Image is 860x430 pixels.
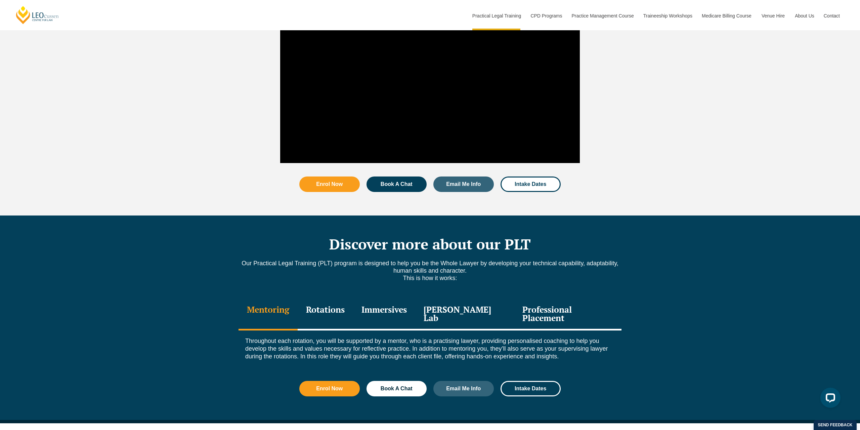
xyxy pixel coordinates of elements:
a: Enrol Now [299,177,360,192]
a: CPD Programs [525,1,566,30]
a: Practice Management Course [567,1,638,30]
span: Intake Dates [515,182,546,187]
p: Throughout each rotation, you will be supported by a mentor, who is a practising lawyer, providin... [245,337,615,361]
a: Enrol Now [299,381,360,396]
div: Professional Placement [514,299,621,330]
a: Practical Legal Training [467,1,526,30]
p: Our Practical Legal Training (PLT) program is designed to help you be the Whole Lawyer by develop... [239,260,621,282]
a: About Us [790,1,819,30]
span: Intake Dates [515,386,546,391]
a: Email Me Info [433,177,494,192]
span: Book A Chat [381,386,413,391]
a: Contact [819,1,845,30]
div: [PERSON_NAME] Lab [415,299,514,330]
a: Traineeship Workshops [638,1,697,30]
a: Book A Chat [367,177,427,192]
a: Intake Dates [501,177,561,192]
div: Rotations [298,299,353,330]
span: Email Me Info [446,182,481,187]
a: Medicare Billing Course [697,1,757,30]
a: [PERSON_NAME] Centre for Law [15,5,60,25]
a: Intake Dates [501,381,561,396]
span: Enrol Now [316,182,343,187]
div: Immersives [353,299,415,330]
a: Venue Hire [757,1,790,30]
h2: Discover more about our PLT [239,236,621,252]
span: Email Me Info [446,386,481,391]
span: Book A Chat [381,182,413,187]
a: Book A Chat [367,381,427,396]
span: Enrol Now [316,386,343,391]
a: Email Me Info [433,381,494,396]
div: Mentoring [239,299,298,330]
iframe: LiveChat chat widget [815,385,843,413]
